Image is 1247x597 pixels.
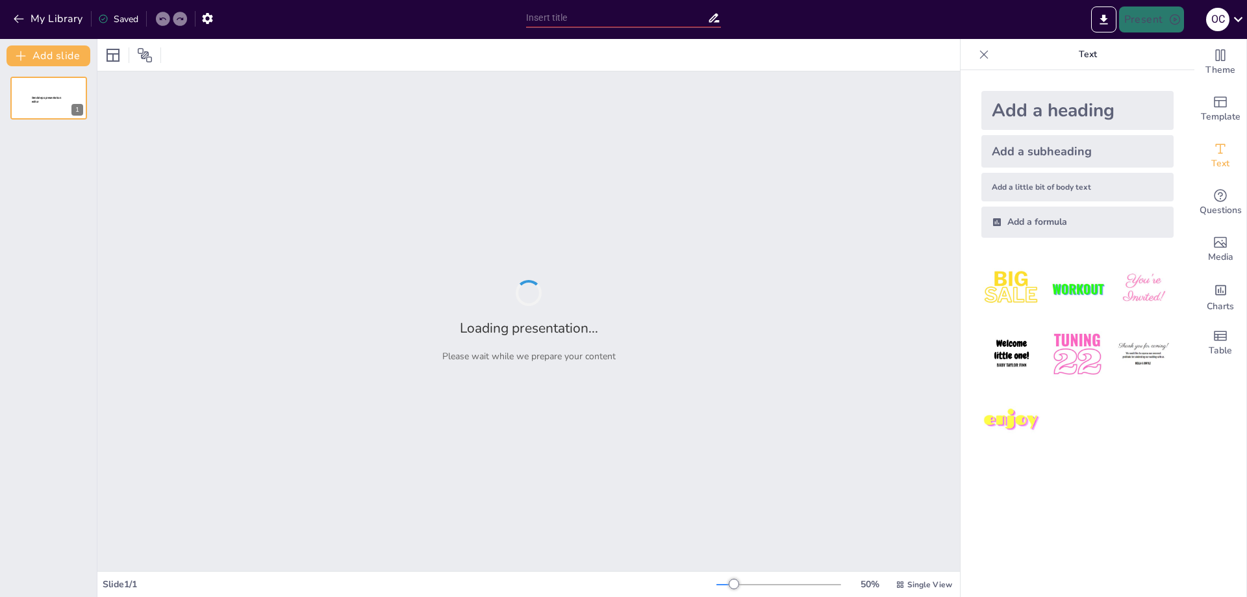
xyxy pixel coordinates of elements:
[1194,39,1246,86] div: Change the overall theme
[981,91,1174,130] div: Add a heading
[1206,8,1229,31] div: О С
[981,259,1042,319] img: 1.jpeg
[98,13,138,25] div: Saved
[6,45,90,66] button: Add slide
[1200,203,1242,218] span: Questions
[103,578,716,591] div: Slide 1 / 1
[1091,6,1116,32] button: Export to PowerPoint
[981,135,1174,168] div: Add a subheading
[1194,273,1246,320] div: Add charts and graphs
[1194,179,1246,226] div: Get real-time input from your audience
[1194,320,1246,366] div: Add a table
[1201,110,1241,124] span: Template
[907,579,952,590] span: Single View
[981,207,1174,238] div: Add a formula
[1113,324,1174,385] img: 6.jpeg
[1207,299,1234,314] span: Charts
[1047,259,1107,319] img: 2.jpeg
[981,324,1042,385] img: 4.jpeg
[994,39,1181,70] p: Text
[1047,324,1107,385] img: 5.jpeg
[1113,259,1174,319] img: 3.jpeg
[460,319,598,337] h2: Loading presentation...
[1211,157,1229,171] span: Text
[854,578,885,591] div: 50 %
[526,8,707,27] input: Insert title
[442,350,616,362] p: Please wait while we prepare your content
[1119,6,1184,32] button: Present
[103,45,123,66] div: Layout
[981,173,1174,201] div: Add a little bit of body text
[1209,344,1232,358] span: Table
[1194,226,1246,273] div: Add images, graphics, shapes or video
[1208,250,1233,264] span: Media
[1194,86,1246,133] div: Add ready made slides
[1194,133,1246,179] div: Add text boxes
[71,104,83,116] div: 1
[981,390,1042,451] img: 7.jpeg
[137,47,153,63] span: Position
[10,77,87,120] div: 1
[1205,63,1235,77] span: Theme
[10,8,88,29] button: My Library
[1206,6,1229,32] button: О С
[32,96,61,103] span: Sendsteps presentation editor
